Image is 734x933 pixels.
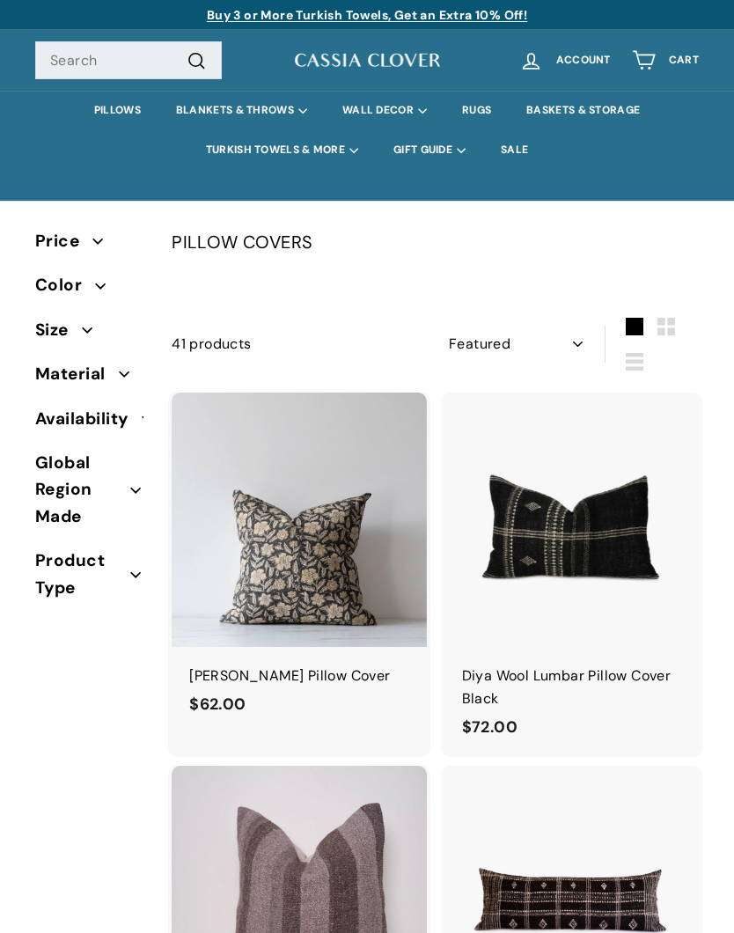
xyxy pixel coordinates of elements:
[188,130,376,170] summary: TURKISH TOWELS & MORE
[35,272,95,298] span: Color
[35,224,143,268] button: Price
[189,694,246,715] span: $62.00
[462,665,681,709] div: Diya Wool Lumbar Pillow Cover Black
[509,34,621,86] a: Account
[207,7,527,23] a: Buy 3 or More Turkish Towels, Get an Extra 10% Off!
[172,228,699,256] div: PILLOW COVERS
[35,312,143,356] button: Size
[35,317,82,343] span: Size
[376,130,483,170] summary: GIFT GUIDE
[77,91,158,130] a: PILLOWS
[669,55,699,66] span: Cart
[158,91,325,130] summary: BLANKETS & THROWS
[462,716,517,738] span: $72.00
[325,91,444,130] summary: WALL DECOR
[35,356,143,400] button: Material
[35,547,130,601] span: Product Type
[35,450,130,530] span: Global Region Made
[35,445,143,543] button: Global Region Made
[621,34,709,86] a: Cart
[35,361,119,387] span: Material
[35,228,92,254] span: Price
[189,665,408,687] div: [PERSON_NAME] Pillow Cover
[483,130,546,170] a: SALE
[35,406,142,432] span: Availability
[35,41,222,80] input: Search
[35,268,143,312] button: Color
[35,401,143,445] button: Availability
[172,333,435,356] div: 41 products
[509,91,657,130] a: BASKETS & STORAGE
[444,393,699,757] a: Diya Wool Lumbar Pillow Cover Black
[35,543,143,614] button: Product Type
[556,55,611,66] span: Account
[172,393,426,735] a: [PERSON_NAME] Pillow Cover
[444,91,509,130] a: RUGS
